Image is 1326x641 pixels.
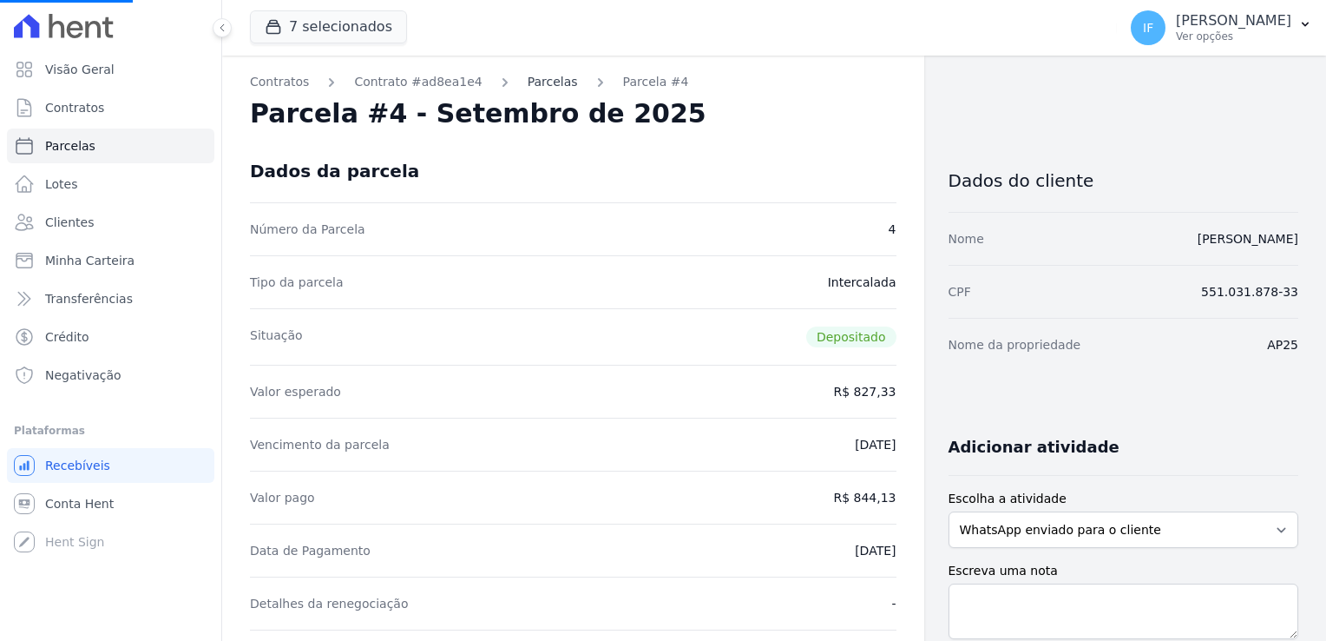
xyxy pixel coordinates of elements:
[250,383,341,400] dt: Valor esperado
[14,420,207,441] div: Plataformas
[45,495,114,512] span: Conta Hent
[949,336,1081,354] dt: Nome da propriedade
[250,327,303,347] dt: Situação
[45,290,133,307] span: Transferências
[949,170,1299,191] h3: Dados do cliente
[7,205,214,240] a: Clientes
[828,274,896,291] dd: Intercalada
[250,489,315,506] dt: Valor pago
[1117,3,1326,52] button: IF [PERSON_NAME] Ver opções
[949,562,1299,580] label: Escreva uma nota
[250,10,407,43] button: 7 selecionados
[7,167,214,202] a: Lotes
[45,457,110,474] span: Recebíveis
[250,161,419,182] div: Dados da parcela
[7,52,214,87] a: Visão Geral
[1198,232,1298,246] a: [PERSON_NAME]
[7,243,214,278] a: Minha Carteira
[1176,12,1291,30] p: [PERSON_NAME]
[45,328,89,346] span: Crédito
[891,595,896,612] dd: -
[1143,22,1153,34] span: IF
[855,542,896,559] dd: [DATE]
[250,595,409,612] dt: Detalhes da renegociação
[833,383,896,400] dd: R$ 827,33
[949,230,984,248] dt: Nome
[7,486,214,521] a: Conta Hent
[949,490,1299,508] label: Escolha a atividade
[7,90,214,125] a: Contratos
[250,221,365,238] dt: Número da Parcela
[1267,336,1298,354] dd: AP25
[250,542,371,559] dt: Data de Pagamento
[45,367,121,384] span: Negativação
[45,214,94,231] span: Clientes
[1201,283,1298,301] dd: 551.031.878-33
[806,327,896,347] span: Depositado
[7,448,214,483] a: Recebíveis
[889,221,896,238] dd: 4
[250,73,309,91] a: Contratos
[949,437,1119,458] h3: Adicionar atividade
[45,99,104,116] span: Contratos
[45,61,115,78] span: Visão Geral
[250,274,344,291] dt: Tipo da parcela
[7,281,214,316] a: Transferências
[45,137,95,155] span: Parcelas
[623,73,689,91] a: Parcela #4
[833,489,896,506] dd: R$ 844,13
[528,73,578,91] a: Parcelas
[949,283,971,301] dt: CPF
[1176,30,1291,43] p: Ver opções
[7,320,214,354] a: Crédito
[250,98,706,129] h2: Parcela #4 - Setembro de 2025
[250,436,390,453] dt: Vencimento da parcela
[855,436,896,453] dd: [DATE]
[7,129,214,163] a: Parcelas
[354,73,482,91] a: Contrato #ad8ea1e4
[45,175,78,193] span: Lotes
[250,73,896,91] nav: Breadcrumb
[7,358,214,393] a: Negativação
[45,252,135,269] span: Minha Carteira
